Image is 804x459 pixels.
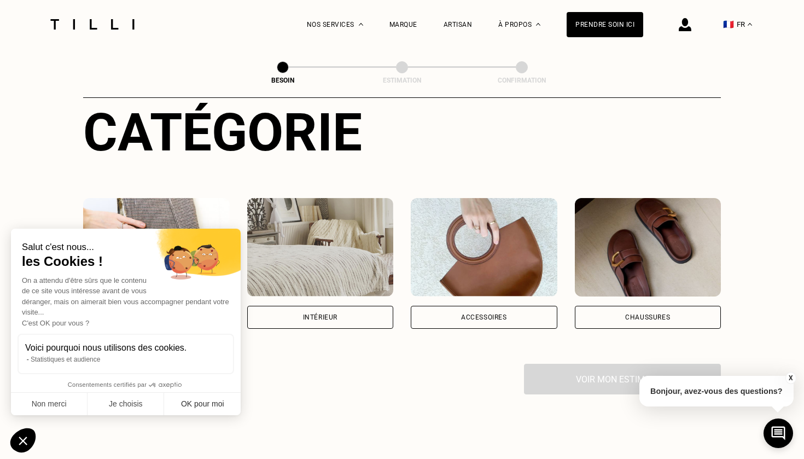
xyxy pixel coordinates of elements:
img: icône connexion [679,18,691,31]
p: Bonjour, avez-vous des questions? [639,376,794,406]
img: Accessoires [411,198,557,297]
button: X [785,372,796,384]
img: Chaussures [575,198,721,297]
img: Logo du service de couturière Tilli [46,19,138,30]
div: Estimation [347,77,457,84]
div: Intérieur [303,314,337,321]
div: Catégorie [83,102,721,163]
img: Vêtements [83,198,230,297]
img: Menu déroulant [359,23,363,26]
div: Besoin [228,77,337,84]
div: Confirmation [467,77,576,84]
div: Chaussures [625,314,670,321]
a: Marque [389,21,417,28]
img: menu déroulant [748,23,752,26]
img: Intérieur [247,198,394,297]
img: Menu déroulant à propos [536,23,540,26]
div: Accessoires [461,314,507,321]
a: Prendre soin ici [567,12,643,37]
span: 🇫🇷 [723,19,734,30]
a: Artisan [444,21,473,28]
